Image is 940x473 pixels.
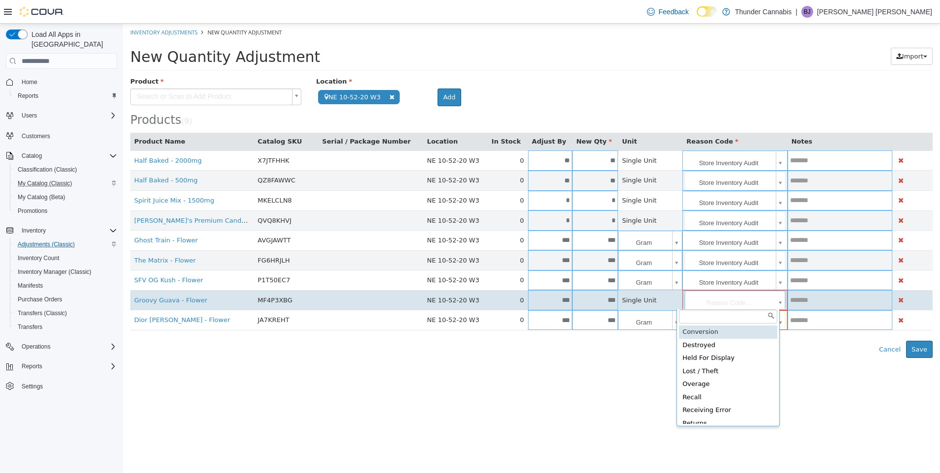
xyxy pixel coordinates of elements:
[18,341,117,353] span: Operations
[22,227,46,235] span: Inventory
[556,341,654,355] div: Lost / Theft
[795,6,797,18] p: |
[14,266,117,278] span: Inventory Manager (Classic)
[18,225,117,236] span: Inventory
[2,379,121,393] button: Settings
[804,6,811,18] span: BJ
[22,132,50,140] span: Customers
[18,193,65,201] span: My Catalog (Beta)
[6,71,117,419] nav: Complex example
[18,360,117,372] span: Reports
[18,110,117,121] span: Users
[14,205,117,217] span: Promotions
[556,367,654,381] div: Recall
[22,152,42,160] span: Catalog
[14,177,76,189] a: My Catalog (Classic)
[14,280,47,292] a: Manifests
[10,293,121,306] button: Purchase Orders
[22,362,42,370] span: Reports
[18,254,59,262] span: Inventory Count
[10,251,121,265] button: Inventory Count
[14,90,117,102] span: Reports
[18,268,91,276] span: Inventory Manager (Classic)
[10,265,121,279] button: Inventory Manager (Classic)
[556,315,654,328] div: Destroyed
[14,191,117,203] span: My Catalog (Beta)
[22,343,51,351] span: Operations
[18,150,46,162] button: Catalog
[14,90,42,102] a: Reports
[14,164,117,176] span: Classification (Classic)
[18,296,62,303] span: Purchase Orders
[22,78,37,86] span: Home
[18,150,117,162] span: Catalog
[18,92,38,100] span: Reports
[14,164,81,176] a: Classification (Classic)
[14,252,63,264] a: Inventory Count
[18,76,117,88] span: Home
[18,381,47,392] a: Settings
[14,238,117,250] span: Adjustments (Classic)
[556,354,654,367] div: Overage
[18,76,41,88] a: Home
[14,294,117,305] span: Purchase Orders
[735,6,792,18] p: Thunder Cannabis
[18,309,67,317] span: Transfers (Classic)
[18,129,117,142] span: Customers
[10,163,121,177] button: Classification (Classic)
[14,307,71,319] a: Transfers (Classic)
[14,321,46,333] a: Transfers
[22,383,43,390] span: Settings
[14,205,52,217] a: Promotions
[2,224,121,237] button: Inventory
[14,266,95,278] a: Inventory Manager (Classic)
[14,252,117,264] span: Inventory Count
[18,110,41,121] button: Users
[14,238,79,250] a: Adjustments (Classic)
[643,2,693,22] a: Feedback
[10,89,121,103] button: Reports
[18,360,46,372] button: Reports
[28,30,117,49] span: Load All Apps in [GEOGRAPHIC_DATA]
[14,321,117,333] span: Transfers
[2,149,121,163] button: Catalog
[18,380,117,392] span: Settings
[10,320,121,334] button: Transfers
[14,280,117,292] span: Manifests
[2,340,121,354] button: Operations
[20,7,64,17] img: Cova
[18,240,75,248] span: Adjustments (Classic)
[10,204,121,218] button: Promotions
[14,191,69,203] a: My Catalog (Beta)
[817,6,932,18] p: [PERSON_NAME] [PERSON_NAME]
[697,6,717,17] input: Dark Mode
[2,128,121,143] button: Customers
[556,380,654,393] div: Receiving Error
[2,109,121,122] button: Users
[10,177,121,190] button: My Catalog (Classic)
[14,177,117,189] span: My Catalog (Classic)
[2,359,121,373] button: Reports
[801,6,813,18] div: Barbara Jimmy
[14,307,117,319] span: Transfers (Classic)
[18,225,50,236] button: Inventory
[22,112,37,119] span: Users
[18,179,72,187] span: My Catalog (Classic)
[18,166,77,174] span: Classification (Classic)
[18,341,55,353] button: Operations
[10,306,121,320] button: Transfers (Classic)
[556,393,654,407] div: Returns
[18,323,42,331] span: Transfers
[2,75,121,89] button: Home
[18,282,43,290] span: Manifests
[10,237,121,251] button: Adjustments (Classic)
[659,7,689,17] span: Feedback
[10,190,121,204] button: My Catalog (Beta)
[10,279,121,293] button: Manifests
[18,130,54,142] a: Customers
[14,294,66,305] a: Purchase Orders
[556,328,654,341] div: Held For Display
[556,302,654,315] div: Conversion
[18,207,48,215] span: Promotions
